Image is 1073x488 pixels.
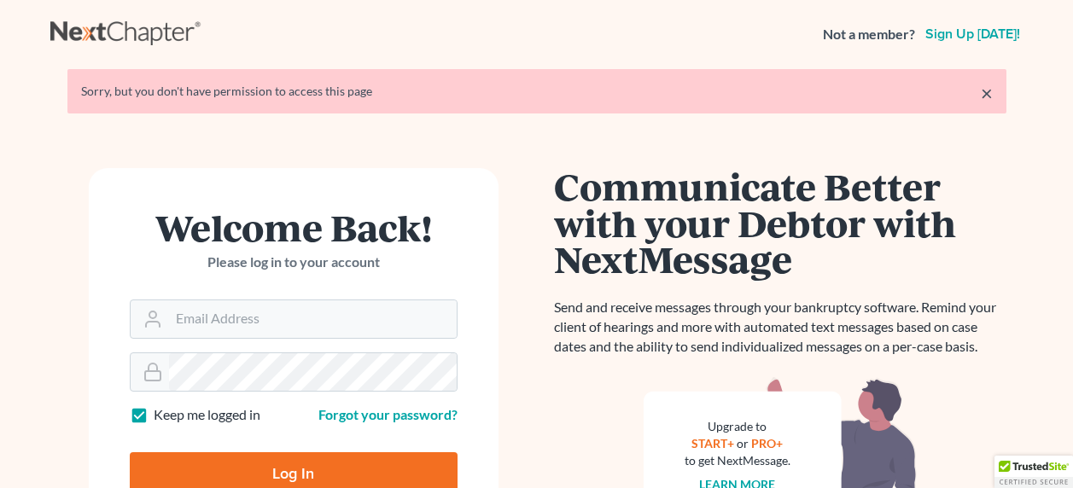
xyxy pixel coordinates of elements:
[130,253,458,272] p: Please log in to your account
[554,168,1006,277] h1: Communicate Better with your Debtor with NextMessage
[554,298,1006,357] p: Send and receive messages through your bankruptcy software. Remind your client of hearings and mo...
[981,83,993,103] a: ×
[994,456,1073,488] div: TrustedSite Certified
[737,436,749,450] span: or
[685,418,790,435] div: Upgrade to
[318,406,458,422] a: Forgot your password?
[751,436,783,450] a: PRO+
[154,405,260,425] label: Keep me logged in
[823,25,915,44] strong: Not a member?
[169,300,457,338] input: Email Address
[685,452,790,469] div: to get NextMessage.
[130,209,458,246] h1: Welcome Back!
[81,83,993,100] div: Sorry, but you don't have permission to access this page
[922,27,1023,41] a: Sign up [DATE]!
[691,436,734,450] a: START+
